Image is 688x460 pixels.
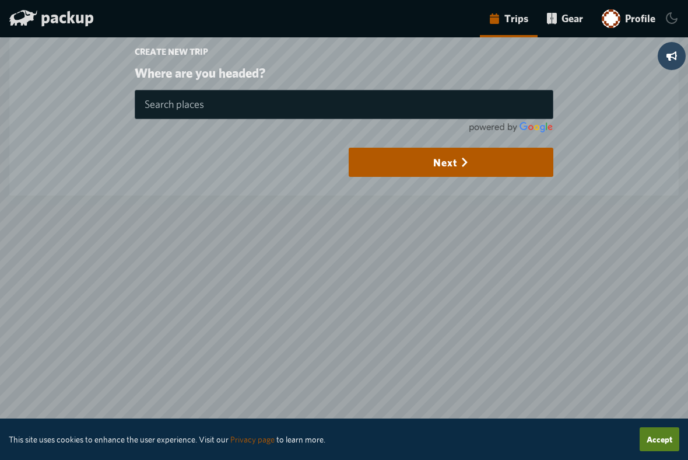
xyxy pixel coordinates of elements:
[9,9,94,29] a: packup
[469,122,553,133] img: powered by Google
[135,66,553,81] h3: Where are you headed?
[135,90,553,119] input: Search places
[602,9,620,28] img: user avatar
[349,148,553,177] button: Next
[230,434,275,444] a: Privacy page
[41,7,94,27] span: packup
[9,434,325,444] small: This site uses cookies to enhance the user experience. Visit our to learn more.
[135,47,553,57] h2: Create New Trip
[640,427,679,451] button: Accept cookies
